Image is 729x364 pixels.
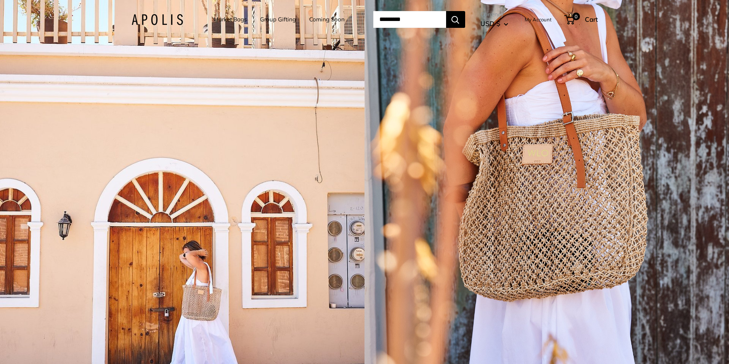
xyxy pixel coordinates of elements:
[373,11,446,28] input: Search...
[446,11,465,28] button: Search
[480,19,500,27] span: USD $
[572,13,580,20] span: 0
[585,15,598,23] span: Cart
[132,14,183,25] img: Apolis
[565,13,598,26] a: 0 Cart
[309,14,345,25] a: Coming Soon
[480,18,508,30] button: USD $
[525,15,552,24] a: My Account
[260,14,296,25] a: Group Gifting
[480,9,508,20] span: Currency
[214,14,247,25] a: Market Bags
